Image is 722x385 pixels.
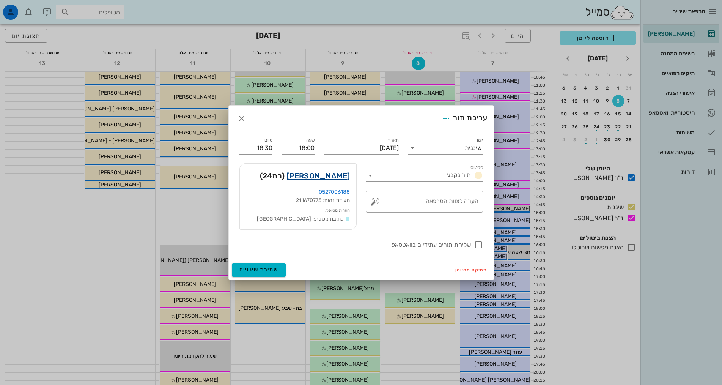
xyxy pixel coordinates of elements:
[264,137,272,143] label: סיום
[319,189,350,195] a: 0527006188
[465,145,481,151] div: שיננית
[452,265,491,275] button: מחיקה מהיומן
[306,137,315,143] label: שעה
[260,170,285,182] span: (בת )
[232,263,286,277] button: שמירת שינויים
[477,137,483,143] label: יומן
[387,137,399,143] label: תאריך
[455,267,488,273] span: מחיקה מהיומן
[239,267,278,273] span: שמירת שינויים
[408,142,483,154] div: יומןשיננית
[366,169,483,181] div: סטטוסתור נקבע
[239,241,471,249] label: שליחת תורים עתידיים בוואטסאפ
[257,216,344,222] span: כתובת נוספת: [GEOGRAPHIC_DATA]
[447,171,471,178] span: תור נקבע
[325,208,350,213] small: הערות מטופל:
[470,165,483,170] label: סטטוס
[263,171,272,180] span: 24
[286,170,350,182] a: [PERSON_NAME]
[246,196,350,205] div: תעודת זהות: 211670773
[439,112,487,125] div: עריכת תור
